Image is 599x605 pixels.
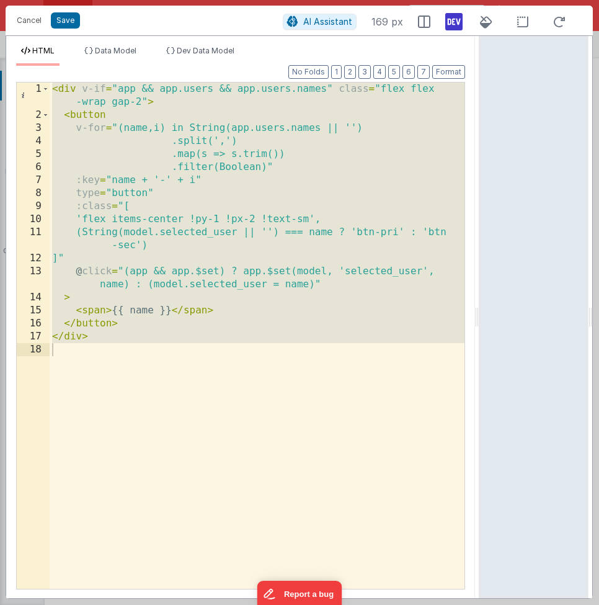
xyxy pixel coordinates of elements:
[17,252,50,265] div: 12
[402,65,415,79] button: 6
[51,12,80,29] button: Save
[11,12,48,29] button: Cancel
[17,174,50,187] div: 7
[371,14,403,29] span: 169 px
[17,317,50,330] div: 16
[17,109,50,122] div: 2
[17,161,50,174] div: 6
[432,65,465,79] button: Format
[17,226,50,252] div: 11
[17,200,50,213] div: 9
[17,343,50,356] div: 18
[17,291,50,304] div: 14
[17,187,50,200] div: 8
[17,330,50,343] div: 17
[17,83,50,109] div: 1
[17,213,50,226] div: 10
[32,46,55,55] span: HTML
[358,65,371,79] button: 3
[331,65,342,79] button: 1
[95,46,136,55] span: Data Model
[344,65,356,79] button: 2
[17,265,50,291] div: 13
[17,304,50,317] div: 15
[373,65,386,79] button: 4
[177,46,234,55] span: Dev Data Model
[417,65,430,79] button: 7
[288,65,329,79] button: No Folds
[17,122,50,135] div: 3
[388,65,400,79] button: 5
[303,16,352,27] span: AI Assistant
[283,14,357,30] button: AI Assistant
[17,135,50,148] div: 4
[17,148,50,161] div: 5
